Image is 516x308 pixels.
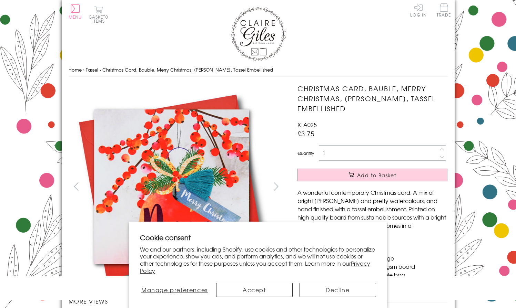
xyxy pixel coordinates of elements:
[86,66,98,73] a: Tassel
[437,3,451,17] span: Trade
[297,169,447,181] button: Add to Basket
[297,120,317,129] span: XTA025
[410,3,427,17] a: Log In
[83,66,84,73] span: ›
[69,63,448,77] nav: breadcrumbs
[140,246,376,274] p: We and our partners, including Shopify, use cookies and other technologies to personalize your ex...
[69,297,284,305] h3: More views
[92,14,108,24] span: 0 items
[357,172,396,179] span: Add to Basket
[300,283,376,297] button: Decline
[437,3,451,18] a: Trade
[284,84,490,290] img: Christmas Card, Bauble, Merry Christmas, Nana, Tassel Embellished
[100,66,101,73] span: ›
[297,188,447,238] p: A wonderful contemporary Christmas card. A mix of bright [PERSON_NAME] and pretty watercolours, a...
[231,7,286,61] img: Claire Giles Greetings Cards
[140,283,209,297] button: Manage preferences
[68,84,275,290] img: Christmas Card, Bauble, Merry Christmas, Nana, Tassel Embellished
[69,179,84,194] button: prev
[69,66,82,73] a: Home
[140,233,376,242] h2: Cookie consent
[89,6,108,23] button: Basket0 items
[102,66,273,73] span: Christmas Card, Bauble, Merry Christmas, [PERSON_NAME], Tassel Embellished
[297,150,314,156] label: Quantity
[216,283,293,297] button: Accept
[69,14,82,20] span: Menu
[69,4,82,19] button: Menu
[297,84,447,113] h1: Christmas Card, Bauble, Merry Christmas, [PERSON_NAME], Tassel Embellished
[297,129,314,138] span: £3.75
[268,179,284,194] button: next
[140,259,370,275] a: Privacy Policy
[141,286,208,294] span: Manage preferences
